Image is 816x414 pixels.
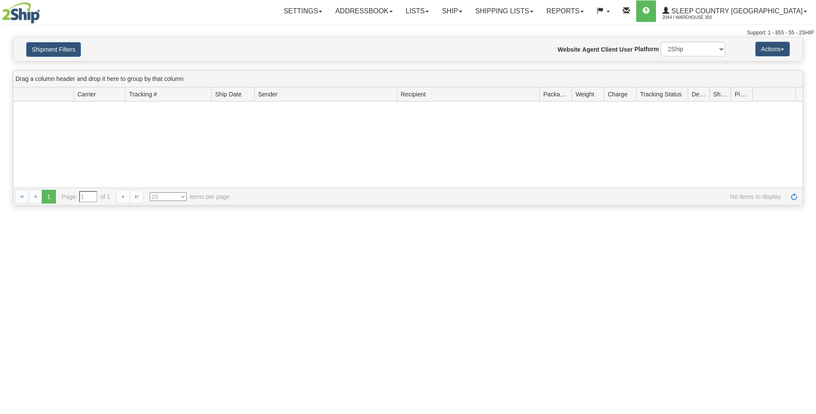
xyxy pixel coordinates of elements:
img: logo2044.jpg [2,2,40,24]
span: Ship Date [215,90,241,99]
span: Charge [608,90,628,99]
a: Lists [399,0,435,22]
label: Agent [582,45,600,54]
span: No items to display [242,192,781,201]
span: items per page [150,192,230,201]
a: Settings [277,0,329,22]
span: Packages [543,90,568,99]
span: Shipment Issues [713,90,727,99]
label: Website [557,45,580,54]
a: Refresh [787,190,801,204]
span: Tracking # [129,90,157,99]
div: grid grouping header [13,71,803,87]
button: Actions [755,42,790,56]
a: Reports [540,0,590,22]
div: Support: 1 - 855 - 55 - 2SHIP [2,29,814,37]
button: Shipment Filters [26,42,81,57]
span: Pickup Status [735,90,749,99]
span: 2044 / Warehouse 300 [662,13,727,22]
span: Recipient [401,90,426,99]
span: Weight [576,90,594,99]
a: Ship [435,0,468,22]
label: User [619,45,633,54]
span: 1 [42,190,55,204]
a: Sleep Country [GEOGRAPHIC_DATA] 2044 / Warehouse 300 [656,0,813,22]
span: Sleep Country [GEOGRAPHIC_DATA] [669,7,803,15]
a: Shipping lists [469,0,540,22]
label: Client [601,45,618,54]
span: Delivery Status [692,90,706,99]
span: Page of 1 [62,191,111,202]
span: Sender [258,90,277,99]
a: Addressbook [329,0,399,22]
span: Tracking Status [640,90,682,99]
label: Platform [634,45,659,53]
span: Carrier [77,90,96,99]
